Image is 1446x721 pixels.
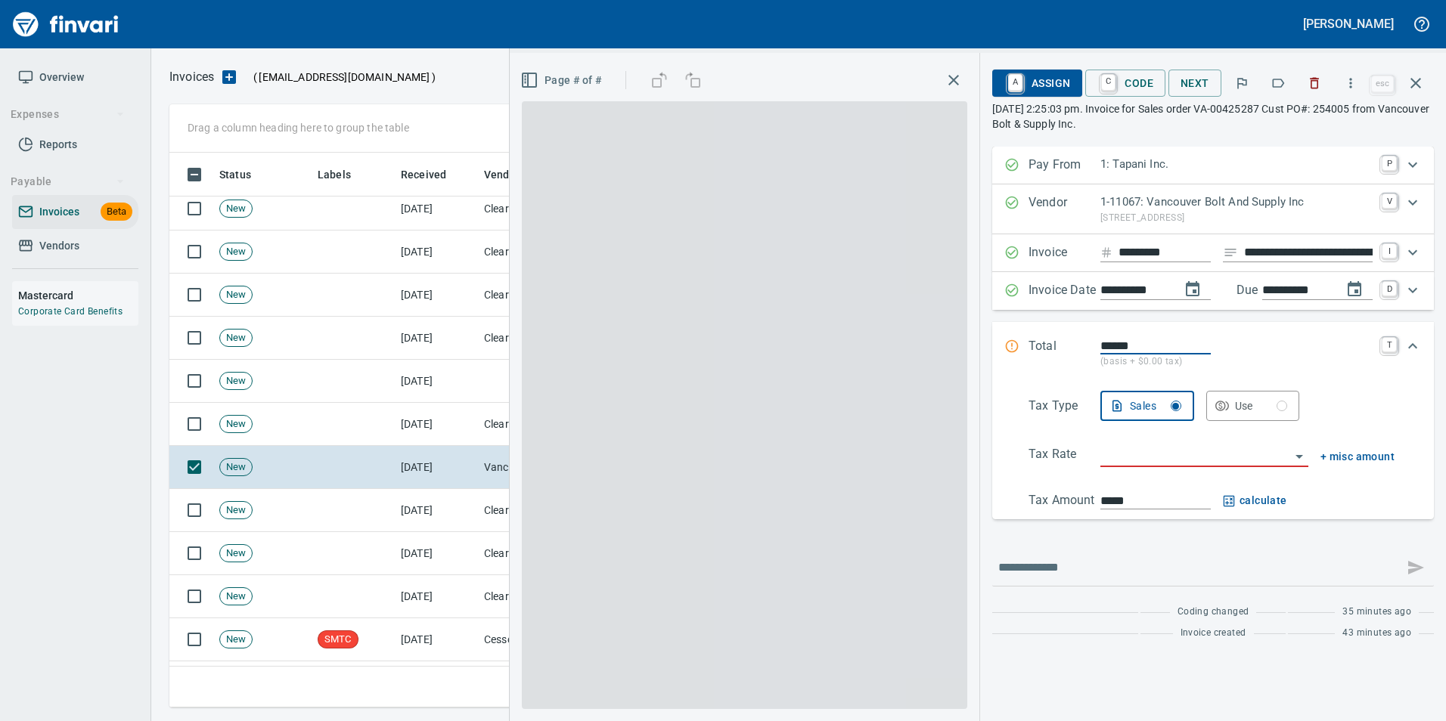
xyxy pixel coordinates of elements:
td: Clear and Level Logging LLC (1-39349) [478,187,629,231]
td: [DATE] [395,446,478,489]
p: Pay From [1029,156,1100,175]
a: P [1382,156,1397,171]
td: [DATE] [395,618,478,661]
button: Payable [5,168,131,196]
span: New [220,633,252,647]
button: [PERSON_NAME] [1299,12,1398,36]
a: Corporate Card Benefits [18,306,123,317]
span: New [220,417,252,432]
span: Coding changed [1178,605,1249,620]
p: Tax Amount [1029,491,1100,510]
button: Use [1206,391,1300,421]
button: Open [1289,446,1310,467]
td: [DATE] [395,575,478,618]
p: Invoice [1029,243,1100,263]
a: A [1008,74,1022,91]
button: Sales [1100,391,1194,421]
div: Sales [1130,397,1181,416]
span: New [220,589,252,604]
p: Tax Rate [1029,445,1100,467]
span: New [220,245,252,259]
td: Clear and Level Logging LLC (1-39349) [478,575,629,618]
span: Status [219,166,271,184]
a: esc [1371,76,1394,92]
p: Total [1029,337,1100,370]
p: [STREET_ADDRESS] [1100,211,1373,226]
td: Vancouver Bolt And Supply Inc (1-11067) [478,446,629,489]
td: [DATE] [395,187,478,231]
td: Clear and Level Logging LLC (1-39349) [478,532,629,575]
span: Vendor / From [484,166,554,184]
img: Finvari [9,6,123,42]
span: Expenses [11,105,125,124]
div: Use [1235,397,1288,416]
td: Clear and Level Logging LLC (1-39349) [478,317,629,360]
button: calculate [1223,491,1287,510]
p: 1: Tapani Inc. [1100,156,1373,173]
td: Clear and Level Logging LLC (1-39349) [478,489,629,532]
span: New [220,202,252,216]
div: Expand [992,147,1434,184]
td: [DATE] [395,274,478,317]
span: Reports [39,135,77,154]
svg: Invoice number [1100,243,1112,261]
p: Due [1237,281,1308,299]
button: Upload an Invoice [214,68,244,86]
span: Vendor / From [484,166,573,184]
td: Cessco Inc (1-10167) [478,618,629,661]
a: V [1382,193,1397,209]
button: change due date [1336,271,1373,308]
div: Expand [992,385,1434,565]
td: Clear and Level Logging LLC (1-39349) [478,403,629,446]
p: 1-11067: Vancouver Bolt And Supply Inc [1100,193,1373,211]
button: + misc amount [1320,447,1395,466]
button: More [1334,67,1367,100]
span: New [220,460,252,475]
p: ( ) [244,70,436,85]
div: Expand [992,184,1434,234]
td: [DATE] [395,231,478,274]
span: Status [219,166,251,184]
svg: Invoice description [1223,245,1238,260]
h6: Mastercard [18,287,138,304]
span: 35 minutes ago [1342,605,1411,620]
button: CCode [1085,70,1165,97]
td: [DATE] [395,661,478,704]
span: Assign [1004,70,1070,96]
span: Labels [318,166,371,184]
span: New [220,374,252,388]
td: Clear and Level Logging LLC (1-39349) [478,231,629,274]
button: Flag [1225,67,1258,100]
button: Discard [1298,67,1331,100]
p: Drag a column heading here to group the table [188,120,409,135]
div: Expand [992,272,1434,310]
td: [DATE] [395,317,478,360]
td: [DATE] [395,360,478,403]
button: Expenses [5,101,131,128]
span: Invoices [39,203,79,221]
span: Received [401,166,466,184]
nav: breadcrumb [169,68,214,86]
p: [DATE] 2:25:03 pm. Invoice for Sales order VA-00425287 Cust PO#: 254005 from Vancouver Bolt & Sup... [992,101,1434,132]
a: D [1382,281,1397,296]
td: [DATE] [395,532,478,575]
span: New [220,546,252,561]
h5: [PERSON_NAME] [1303,16,1394,32]
span: Close invoice [1367,65,1434,101]
span: Labels [318,166,351,184]
span: Beta [101,203,132,221]
span: 43 minutes ago [1342,626,1411,641]
button: AAssign [992,70,1082,97]
p: Tax Type [1029,397,1100,421]
button: Labels [1261,67,1295,100]
div: Expand [992,234,1434,272]
span: [EMAIL_ADDRESS][DOMAIN_NAME] [257,70,431,85]
span: Next [1181,74,1209,93]
span: Invoice created [1181,626,1246,641]
span: Vendors [39,237,79,255]
div: Expand [992,322,1434,385]
button: change date [1174,271,1211,308]
span: Payable [11,172,125,191]
td: Jubitz Corp - Jfs (1-10543) [478,661,629,704]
